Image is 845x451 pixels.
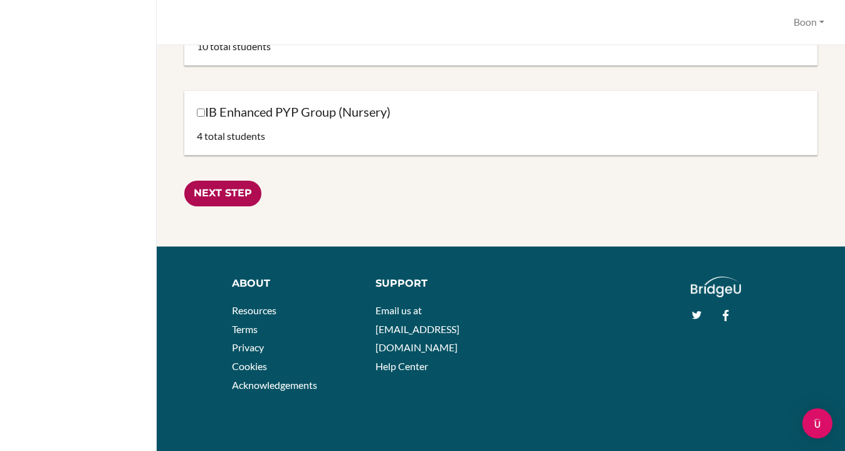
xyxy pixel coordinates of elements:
[375,277,491,291] div: Support
[788,11,830,34] button: Boon
[232,323,258,335] a: Terms
[184,181,261,206] input: Next Step
[232,341,264,353] a: Privacy
[232,304,276,316] a: Resources
[375,360,428,372] a: Help Center
[197,109,205,117] input: IB Enhanced PYP Group (Nursery)
[197,103,391,120] label: IB Enhanced PYP Group (Nursery)
[802,408,832,438] div: Open Intercom Messenger
[691,277,742,297] img: logo_white@2x-f4f0deed5e89b7ecb1c2cc34c3e3d731f90f0f143d5ea2071677605dd97b5244.png
[197,40,271,52] span: 10 total students
[232,360,267,372] a: Cookies
[232,379,317,391] a: Acknowledgements
[197,130,265,142] span: 4 total students
[232,277,357,291] div: About
[375,304,459,353] a: Email us at [EMAIL_ADDRESS][DOMAIN_NAME]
